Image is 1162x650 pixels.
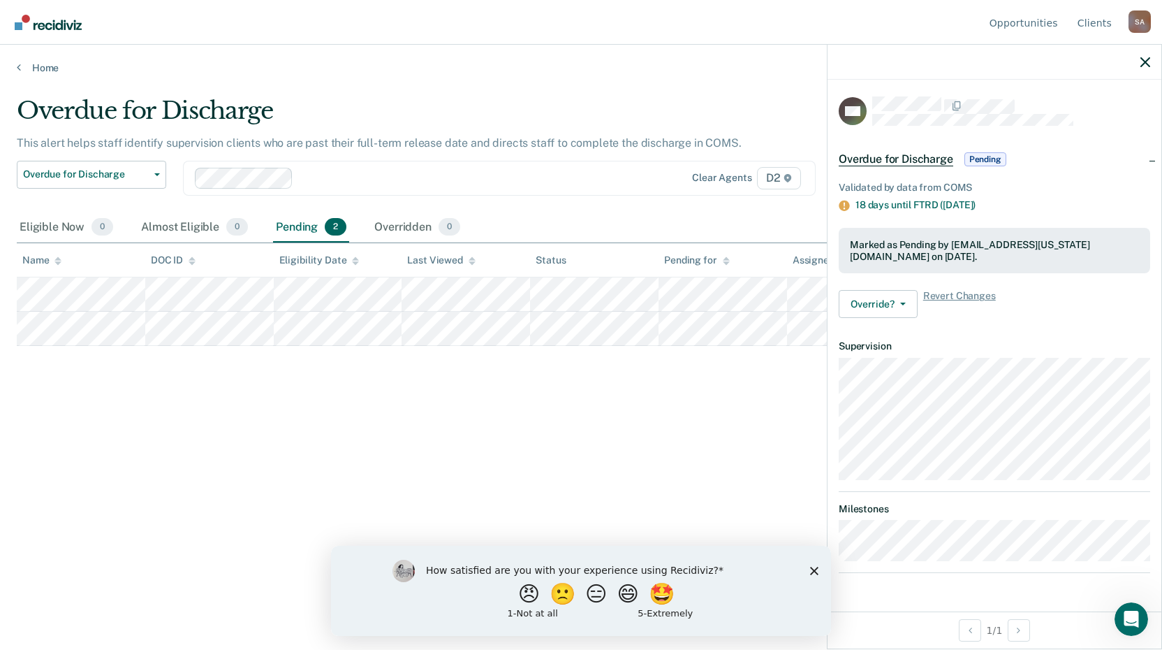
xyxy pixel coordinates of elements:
[536,254,566,266] div: Status
[372,212,463,243] div: Overridden
[923,290,996,318] span: Revert Changes
[407,254,475,266] div: Last Viewed
[793,254,858,266] div: Assigned to
[23,168,149,180] span: Overdue for Discharge
[839,182,1150,194] div: Validated by data from COMS
[151,254,196,266] div: DOC ID
[1008,619,1030,642] button: Next Opportunity
[17,96,888,136] div: Overdue for Discharge
[1128,10,1151,33] button: Profile dropdown button
[279,254,360,266] div: Eligibility Date
[839,152,953,166] span: Overdue for Discharge
[664,254,729,266] div: Pending for
[1128,10,1151,33] div: S A
[828,137,1161,182] div: Overdue for DischargePending
[850,239,1139,263] div: Marked as Pending by [EMAIL_ADDRESS][US_STATE][DOMAIN_NAME] on [DATE].
[17,136,742,150] p: This alert helps staff identify supervision clients who are past their full-term release date and...
[91,218,113,236] span: 0
[439,218,460,236] span: 0
[138,212,251,243] div: Almost Eligible
[839,340,1150,352] dt: Supervision
[839,503,1150,515] dt: Milestones
[757,167,801,189] span: D2
[331,546,831,636] iframe: Survey by Kim from Recidiviz
[273,212,349,243] div: Pending
[17,62,1145,74] a: Home
[692,172,751,184] div: Clear agents
[959,619,981,642] button: Previous Opportunity
[325,218,346,236] span: 2
[964,152,1006,166] span: Pending
[839,290,918,318] button: Override?
[828,612,1161,649] div: 1 / 1
[855,199,1150,211] div: 18 days until FTRD ([DATE])
[22,254,61,266] div: Name
[17,212,116,243] div: Eligible Now
[226,218,248,236] span: 0
[1115,602,1148,636] iframe: Intercom live chat
[15,15,82,30] img: Recidiviz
